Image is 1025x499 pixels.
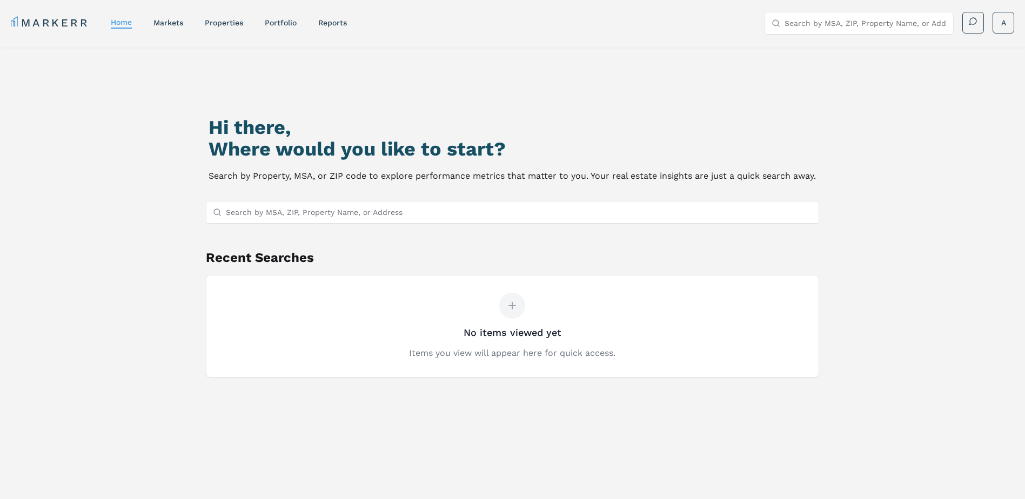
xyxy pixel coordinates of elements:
a: markets [153,18,183,27]
h2: Recent Searches [206,249,820,266]
input: Search by MSA, ZIP, Property Name, or Address [785,12,947,34]
a: reports [318,18,347,27]
button: A [993,12,1014,33]
span: A [1001,17,1006,28]
a: properties [205,18,243,27]
p: Search by Property, MSA, or ZIP code to explore performance metrics that matter to you. Your real... [209,168,816,184]
a: MARKERR [11,15,89,30]
p: Items you view will appear here for quick access. [409,347,615,360]
h2: Where would you like to start? [209,138,816,160]
a: Portfolio [265,18,297,27]
h3: No items viewed yet [464,325,561,340]
h1: Hi there, [209,117,816,138]
input: Search by MSA, ZIP, Property Name, or Address [226,201,813,223]
a: home [111,18,132,26]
